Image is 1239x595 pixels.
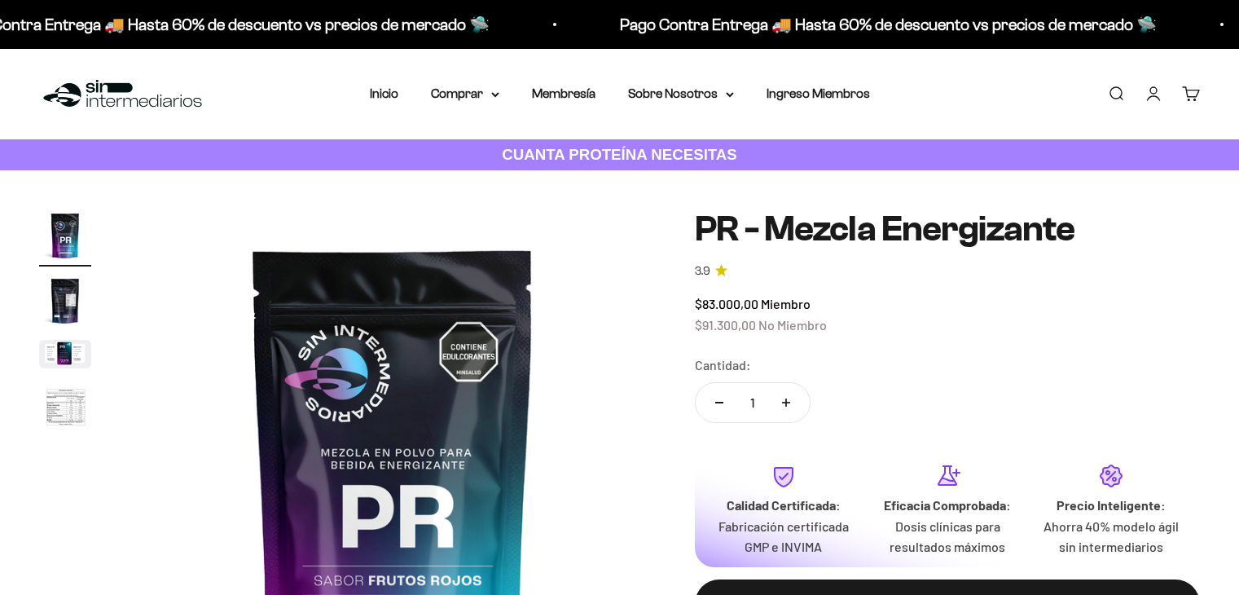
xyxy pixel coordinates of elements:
strong: Eficacia Comprobada: [884,497,1011,513]
a: Ingreso Miembros [767,86,870,100]
p: Ahorra 40% modelo ágil sin intermediarios [1043,516,1180,558]
img: PR - Mezcla Energizante [39,381,91,435]
button: Ir al artículo 3 [39,340,91,373]
summary: Comprar [431,83,499,104]
strong: Calidad Certificada: [727,497,841,513]
span: Miembro [761,296,811,311]
button: Reducir cantidad [696,383,743,422]
img: PR - Mezcla Energizante [39,209,91,262]
button: Ir al artículo 2 [39,275,91,332]
summary: Sobre Nosotros [628,83,734,104]
h1: PR - Mezcla Energizante [695,209,1200,249]
button: Ir al artículo 4 [39,381,91,440]
span: 3.9 [695,262,710,280]
span: $91.300,00 [695,317,756,333]
button: Ir al artículo 1 [39,209,91,267]
span: No Miembro [758,317,827,333]
a: Inicio [370,86,398,100]
label: Cantidad: [695,355,751,376]
strong: Precio Inteligente: [1057,497,1166,513]
p: Fabricación certificada GMP e INVIMA [714,516,852,558]
span: $83.000,00 [695,296,758,311]
img: PR - Mezcla Energizante [39,340,91,368]
p: Dosis clínicas para resultados máximos [879,516,1017,558]
a: Membresía [532,86,595,100]
button: Aumentar cantidad [762,383,810,422]
a: 3.93.9 de 5.0 estrellas [695,262,1200,280]
img: PR - Mezcla Energizante [39,275,91,327]
strong: CUANTA PROTEÍNA NECESITAS [502,146,737,163]
p: Pago Contra Entrega 🚚 Hasta 60% de descuento vs precios de mercado 🛸 [590,11,1127,37]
